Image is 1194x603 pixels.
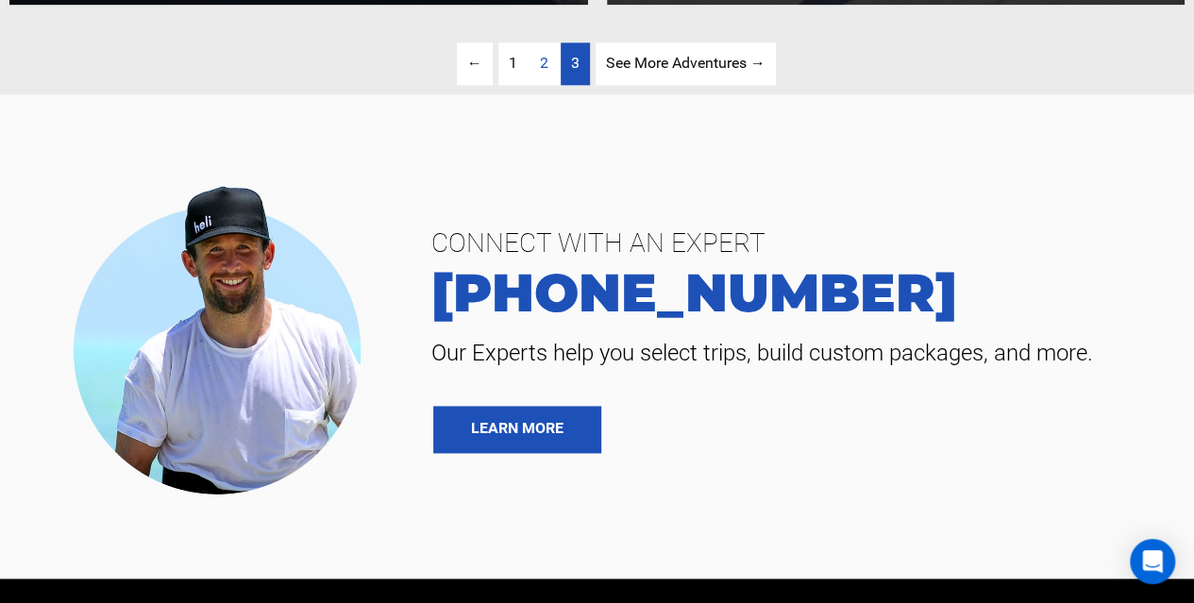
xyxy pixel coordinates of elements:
img: contact our team [59,170,389,503]
span: Our Experts help you select trips, build custom packages, and more. [417,338,1166,368]
a: ← page [457,42,493,85]
ul: Pagination [419,42,776,85]
span: CONNECT WITH AN EXPERT [417,221,1166,266]
span: 2 [530,42,559,85]
div: Open Intercom Messenger [1130,539,1175,584]
a: LEARN MORE [433,406,601,453]
a: See More Adventures → page [596,42,776,85]
span: 1 [509,54,517,72]
a: [PHONE_NUMBER] [417,266,1166,319]
span: 3 [571,54,580,72]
